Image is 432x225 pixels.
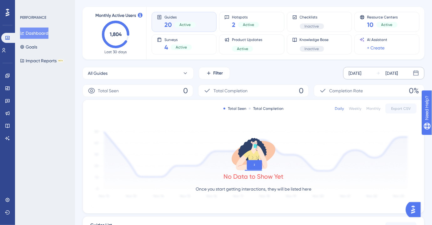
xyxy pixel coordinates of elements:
[367,20,374,29] span: 10
[224,106,246,111] div: Total Seen
[349,106,361,111] div: Weekly
[15,2,39,9] span: Need Help?
[381,22,393,27] span: Active
[232,20,235,29] span: 2
[329,87,363,95] span: Completion Rate
[20,28,48,39] button: Dashboard
[58,59,63,62] div: BETA
[164,15,196,19] span: Guides
[213,69,223,77] span: Filter
[232,37,262,42] span: Product Updates
[232,15,259,19] span: Hotspots
[199,67,230,79] button: Filter
[385,69,398,77] div: [DATE]
[224,172,284,181] div: No Data to Show Yet
[299,86,304,96] span: 0
[164,20,172,29] span: 20
[409,86,419,96] span: 0%
[300,15,324,20] span: Checklists
[176,45,187,50] span: Active
[213,87,248,95] span: Total Completion
[367,44,385,52] a: + Create
[179,22,191,27] span: Active
[237,46,248,51] span: Active
[300,37,329,42] span: Knowledge Base
[20,15,46,20] div: PERFORMANCE
[243,22,254,27] span: Active
[391,106,411,111] span: Export CSV
[305,46,319,51] span: Inactive
[349,69,361,77] div: [DATE]
[385,104,417,114] button: Export CSV
[164,43,168,52] span: 4
[335,106,344,111] div: Daily
[164,37,192,42] span: Surveys
[88,69,108,77] span: All Guides
[20,55,63,66] button: Impact ReportsBETA
[110,31,122,37] text: 1,804
[196,185,311,193] p: Once you start getting interactions, they will be listed here
[95,12,136,19] span: Monthly Active Users
[98,87,119,95] span: Total Seen
[20,41,37,53] button: Goals
[83,67,194,79] button: All Guides
[249,106,284,111] div: Total Completion
[183,86,188,96] span: 0
[406,200,424,219] iframe: UserGuiding AI Assistant Launcher
[105,49,127,54] span: Last 30 days
[305,24,319,29] span: Inactive
[367,15,398,19] span: Resource Centers
[366,106,380,111] div: Monthly
[367,37,388,42] span: AI Assistant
